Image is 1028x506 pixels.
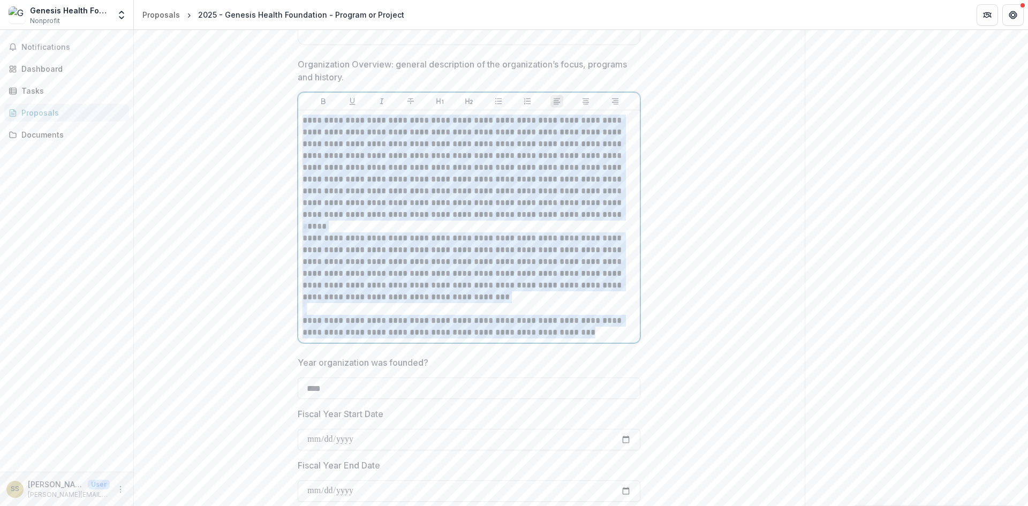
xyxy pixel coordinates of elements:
[1002,4,1024,26] button: Get Help
[21,63,120,74] div: Dashboard
[30,16,60,26] span: Nonprofit
[463,95,475,108] button: Heading 2
[4,104,129,122] a: Proposals
[492,95,505,108] button: Bullet List
[28,490,110,500] p: [PERSON_NAME][EMAIL_ADDRESS][PERSON_NAME][DOMAIN_NAME]
[977,4,998,26] button: Partners
[28,479,84,490] p: [PERSON_NAME]
[4,60,129,78] a: Dashboard
[434,95,447,108] button: Heading 1
[550,95,563,108] button: Align Left
[298,407,383,420] p: Fiscal Year Start Date
[346,95,359,108] button: Underline
[138,7,184,22] a: Proposals
[114,483,127,496] button: More
[30,5,110,16] div: Genesis Health Foundation
[114,4,129,26] button: Open entity switcher
[11,486,19,493] div: Sarah Schore
[198,9,404,20] div: 2025 - Genesis Health Foundation - Program or Project
[298,58,634,84] p: Organization Overview: general description of the organization’s focus, programs and history.
[579,95,592,108] button: Align Center
[88,480,110,489] p: User
[21,85,120,96] div: Tasks
[4,82,129,100] a: Tasks
[21,107,120,118] div: Proposals
[138,7,409,22] nav: breadcrumb
[21,43,125,52] span: Notifications
[375,95,388,108] button: Italicize
[4,39,129,56] button: Notifications
[609,95,622,108] button: Align Right
[317,95,330,108] button: Bold
[142,9,180,20] div: Proposals
[521,95,534,108] button: Ordered List
[404,95,417,108] button: Strike
[298,356,428,369] p: Year organization was founded?
[21,129,120,140] div: Documents
[9,6,26,24] img: Genesis Health Foundation
[298,459,380,472] p: Fiscal Year End Date
[4,126,129,144] a: Documents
